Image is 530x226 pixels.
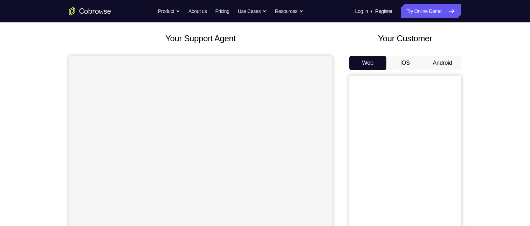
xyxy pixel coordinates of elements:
[424,56,461,70] button: Android
[238,4,267,18] button: Use Cases
[215,4,229,18] a: Pricing
[401,4,461,18] a: Try Online Demo
[69,7,111,15] a: Go to the home page
[188,4,207,18] a: About us
[355,4,368,18] a: Log In
[375,4,392,18] a: Register
[349,32,461,45] h2: Your Customer
[349,56,387,70] button: Web
[69,32,332,45] h2: Your Support Agent
[275,4,303,18] button: Resources
[371,7,372,15] span: /
[386,56,424,70] button: iOS
[158,4,180,18] button: Product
